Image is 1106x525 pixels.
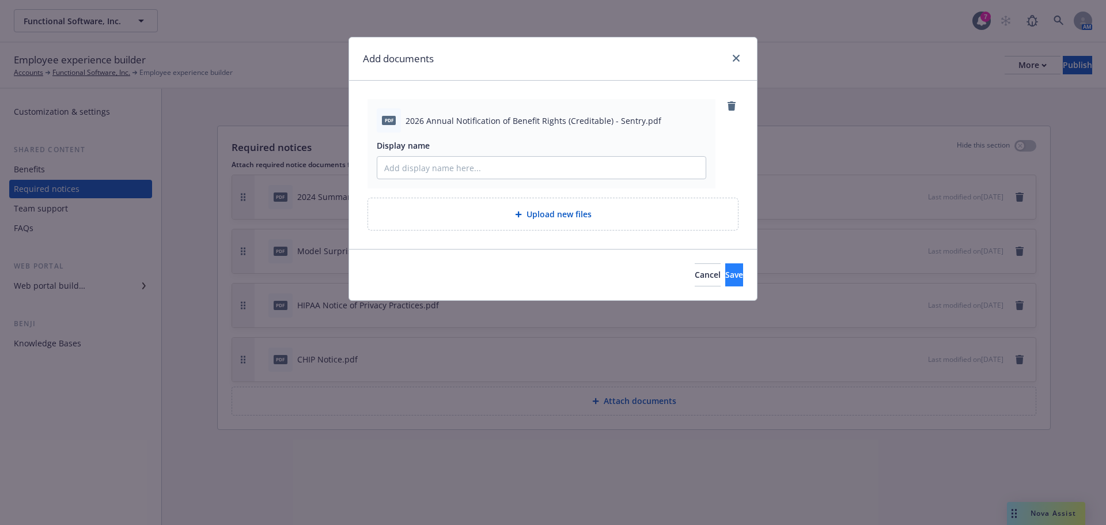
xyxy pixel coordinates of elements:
[377,140,430,151] span: Display name
[377,157,706,179] input: Add display name here...
[695,269,721,280] span: Cancel
[725,269,743,280] span: Save
[725,99,738,113] a: remove
[382,116,396,124] span: pdf
[368,198,738,231] div: Upload new files
[729,51,743,65] a: close
[695,263,721,286] button: Cancel
[406,115,661,127] span: 2026 Annual Notification of Benefit Rights (Creditable) - Sentry.pdf
[725,263,743,286] button: Save
[363,51,434,66] h1: Add documents
[527,208,592,220] span: Upload new files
